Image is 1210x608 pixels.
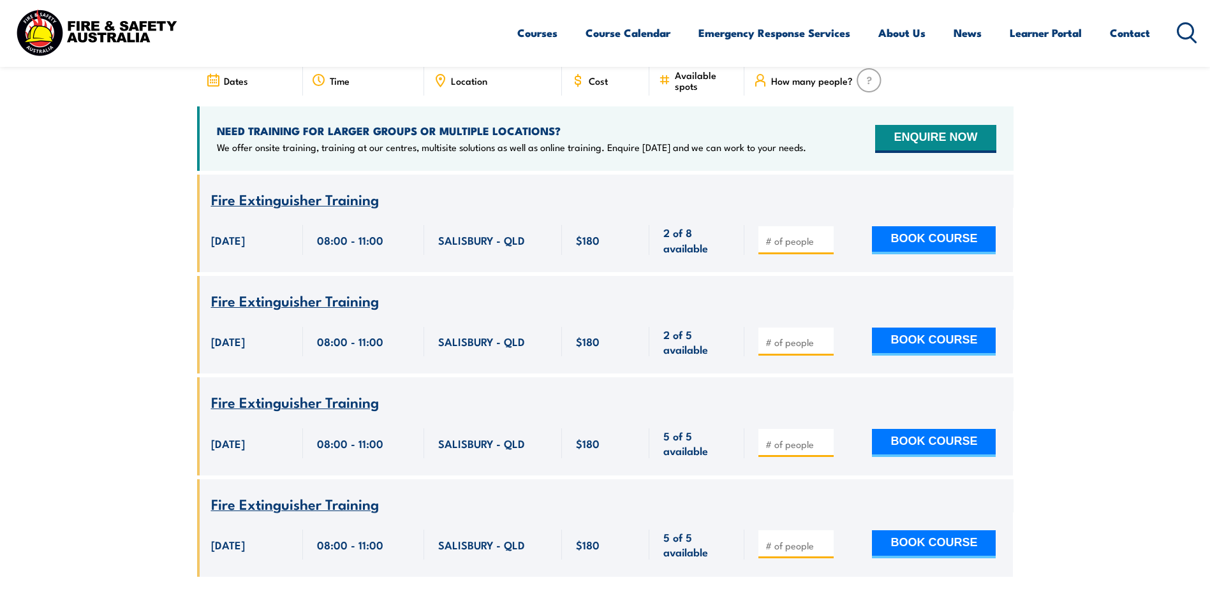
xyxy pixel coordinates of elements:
[771,75,853,86] span: How many people?
[317,436,383,451] span: 08:00 - 11:00
[872,328,996,356] button: BOOK COURSE
[872,226,996,254] button: BOOK COURSE
[224,75,248,86] span: Dates
[698,16,850,50] a: Emergency Response Services
[317,334,383,349] span: 08:00 - 11:00
[438,537,525,552] span: SALISBURY - QLD
[765,336,829,349] input: # of people
[317,537,383,552] span: 08:00 - 11:00
[330,75,350,86] span: Time
[663,428,730,458] span: 5 of 5 available
[878,16,926,50] a: About Us
[438,233,525,247] span: SALISBURY - QLD
[663,327,730,357] span: 2 of 5 available
[576,233,600,247] span: $180
[217,141,806,154] p: We offer onsite training, training at our centres, multisite solutions as well as online training...
[317,233,383,247] span: 08:00 - 11:00
[211,436,245,451] span: [DATE]
[211,192,379,208] a: Fire Extinguisher Training
[663,530,730,560] span: 5 of 5 available
[211,394,379,410] a: Fire Extinguisher Training
[211,391,379,412] span: Fire Extinguisher Training
[211,188,379,210] span: Fire Extinguisher Training
[576,334,600,349] span: $180
[211,537,245,552] span: [DATE]
[217,124,806,138] h4: NEED TRAINING FOR LARGER GROUPS OR MULTIPLE LOCATIONS?
[765,539,829,552] input: # of people
[872,530,996,558] button: BOOK COURSE
[517,16,557,50] a: Courses
[675,69,735,91] span: Available spots
[954,16,982,50] a: News
[438,436,525,451] span: SALISBURY - QLD
[438,334,525,349] span: SALISBURY - QLD
[211,293,379,309] a: Fire Extinguisher Training
[1110,16,1150,50] a: Contact
[211,496,379,512] a: Fire Extinguisher Training
[451,75,487,86] span: Location
[586,16,670,50] a: Course Calendar
[589,75,608,86] span: Cost
[576,436,600,451] span: $180
[576,537,600,552] span: $180
[211,493,379,514] span: Fire Extinguisher Training
[211,233,245,247] span: [DATE]
[211,334,245,349] span: [DATE]
[765,235,829,247] input: # of people
[875,125,996,153] button: ENQUIRE NOW
[765,438,829,451] input: # of people
[1010,16,1082,50] a: Learner Portal
[872,429,996,457] button: BOOK COURSE
[663,225,730,255] span: 2 of 8 available
[211,289,379,311] span: Fire Extinguisher Training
